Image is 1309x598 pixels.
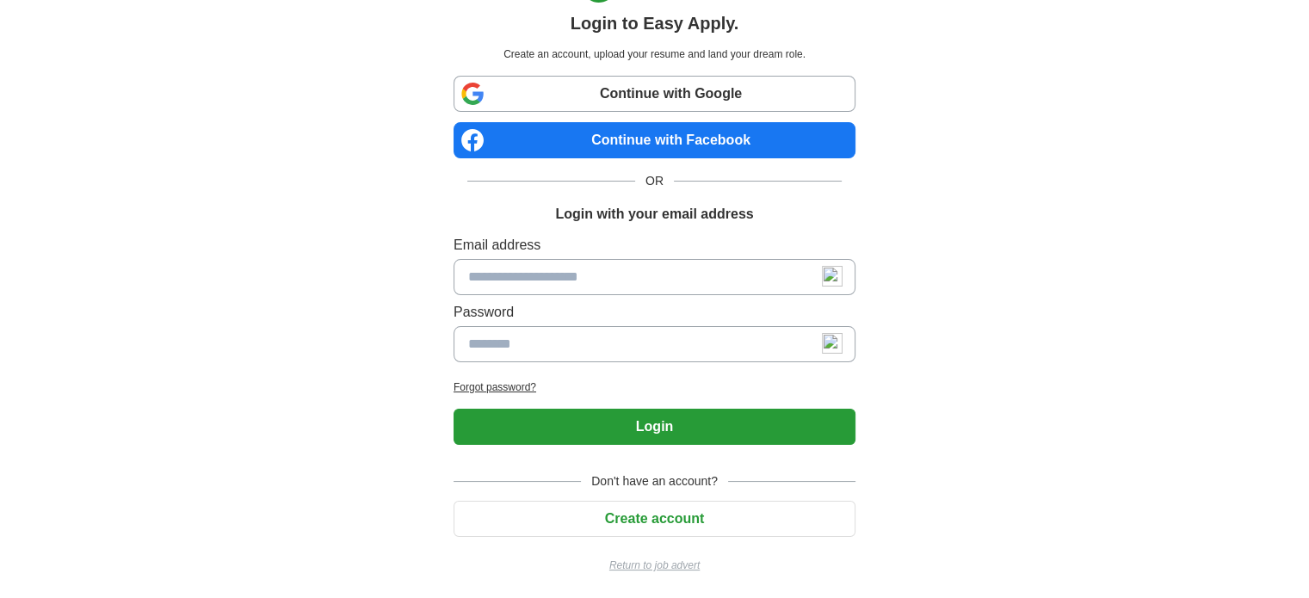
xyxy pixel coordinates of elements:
label: Password [454,302,855,323]
a: Continue with Facebook [454,122,855,158]
h1: Login to Easy Apply. [571,10,739,36]
a: Forgot password? [454,379,855,395]
label: Email address [454,235,855,256]
img: npw-badge-icon-locked.svg [822,266,843,287]
button: Create account [454,501,855,537]
p: Create an account, upload your resume and land your dream role. [457,46,852,62]
span: Don't have an account? [581,472,728,490]
a: Continue with Google [454,76,855,112]
span: OR [635,172,674,190]
a: Return to job advert [454,558,855,573]
button: Login [454,409,855,445]
h1: Login with your email address [555,204,753,225]
img: npw-badge-icon-locked.svg [822,333,843,354]
a: Create account [454,511,855,526]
